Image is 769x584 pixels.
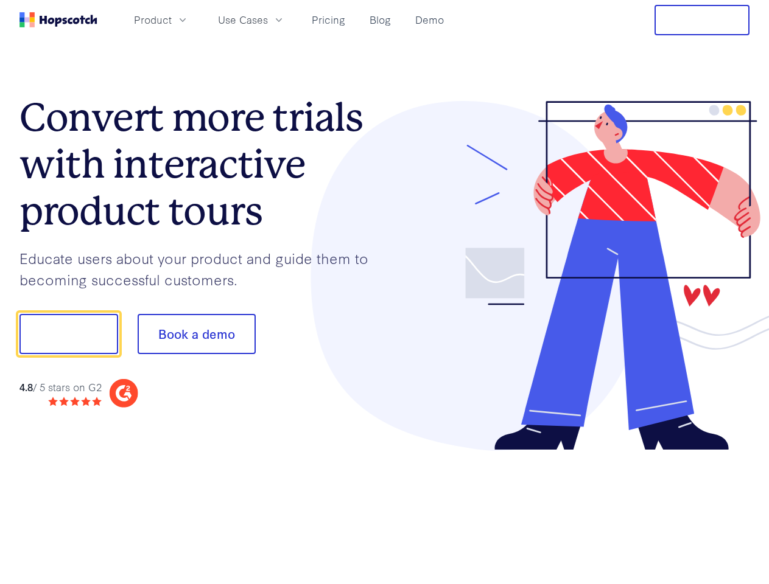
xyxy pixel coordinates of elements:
button: Show me! [19,314,118,354]
button: Product [127,10,196,30]
button: Use Cases [211,10,292,30]
a: Blog [365,10,396,30]
div: / 5 stars on G2 [19,380,102,395]
button: Free Trial [655,5,750,35]
span: Use Cases [218,12,268,27]
a: Pricing [307,10,350,30]
strong: 4.8 [19,380,33,394]
button: Book a demo [138,314,256,354]
a: Demo [410,10,449,30]
span: Product [134,12,172,27]
h1: Convert more trials with interactive product tours [19,94,385,234]
a: Home [19,12,97,27]
p: Educate users about your product and guide them to becoming successful customers. [19,248,385,290]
